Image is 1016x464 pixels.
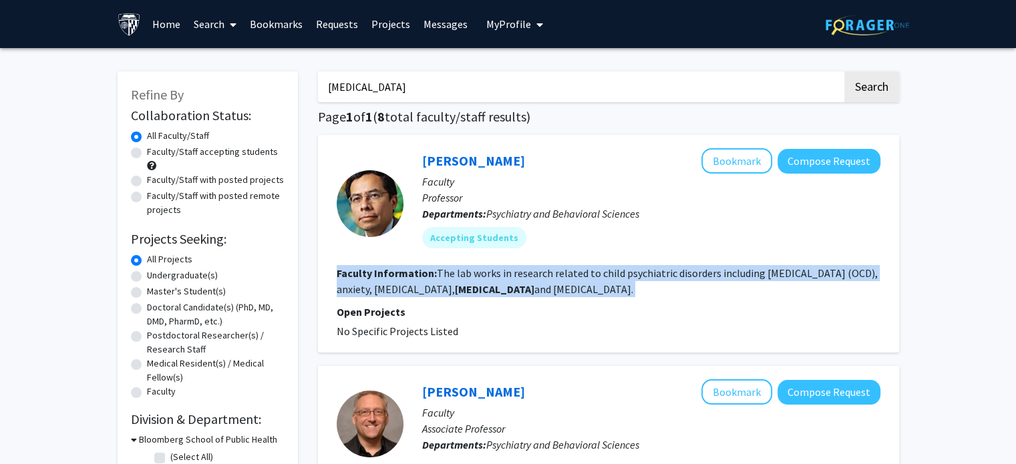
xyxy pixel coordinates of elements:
button: Compose Request to Marco Grados [778,149,880,174]
a: Requests [309,1,365,47]
label: Doctoral Candidate(s) (PhD, MD, DMD, PharmD, etc.) [147,300,285,328]
img: ForagerOne Logo [826,15,909,35]
label: Medical Resident(s) / Medical Fellow(s) [147,357,285,385]
label: Postdoctoral Researcher(s) / Research Staff [147,328,285,357]
b: Faculty Information: [337,266,437,280]
iframe: Chat [10,404,57,454]
p: Faculty [422,174,880,190]
h3: Bloomberg School of Public Health [139,433,277,447]
a: Home [146,1,187,47]
label: Faculty/Staff with posted remote projects [147,189,285,217]
p: Faculty [422,405,880,421]
mat-chip: Accepting Students [422,227,526,248]
input: Search Keywords [318,71,842,102]
span: Psychiatry and Behavioral Sciences [486,207,639,220]
a: Messages [417,1,474,47]
h2: Projects Seeking: [131,231,285,247]
b: Departments: [422,207,486,220]
a: Bookmarks [243,1,309,47]
label: Master's Student(s) [147,284,226,298]
label: Faculty [147,385,176,399]
a: Projects [365,1,417,47]
span: 1 [365,108,373,125]
p: Open Projects [337,304,880,320]
label: Faculty/Staff with posted projects [147,173,284,187]
h2: Division & Department: [131,411,285,427]
span: 1 [346,108,353,125]
fg-read-more: The lab works in research related to child psychiatric disorders including [MEDICAL_DATA] (OCD), ... [337,266,878,296]
button: Search [844,71,899,102]
label: Faculty/Staff accepting students [147,145,278,159]
button: Add David Bond to Bookmarks [701,379,772,405]
span: Refine By [131,86,184,103]
label: Undergraduate(s) [147,268,218,282]
b: [MEDICAL_DATA] [455,282,534,296]
label: (Select All) [170,450,213,464]
span: No Specific Projects Listed [337,324,458,338]
button: Add Marco Grados to Bookmarks [701,148,772,174]
p: Associate Professor [422,421,880,437]
h1: Page of ( total faculty/staff results) [318,109,899,125]
label: All Projects [147,252,192,266]
b: Departments: [422,438,486,451]
a: [PERSON_NAME] [422,383,525,400]
span: Psychiatry and Behavioral Sciences [486,438,639,451]
span: 8 [377,108,385,125]
a: Search [187,1,243,47]
img: Johns Hopkins University Logo [118,13,141,36]
label: All Faculty/Staff [147,129,209,143]
h2: Collaboration Status: [131,107,285,124]
p: Professor [422,190,880,206]
a: [PERSON_NAME] [422,152,525,169]
span: My Profile [486,17,531,31]
button: Compose Request to David Bond [778,380,880,405]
